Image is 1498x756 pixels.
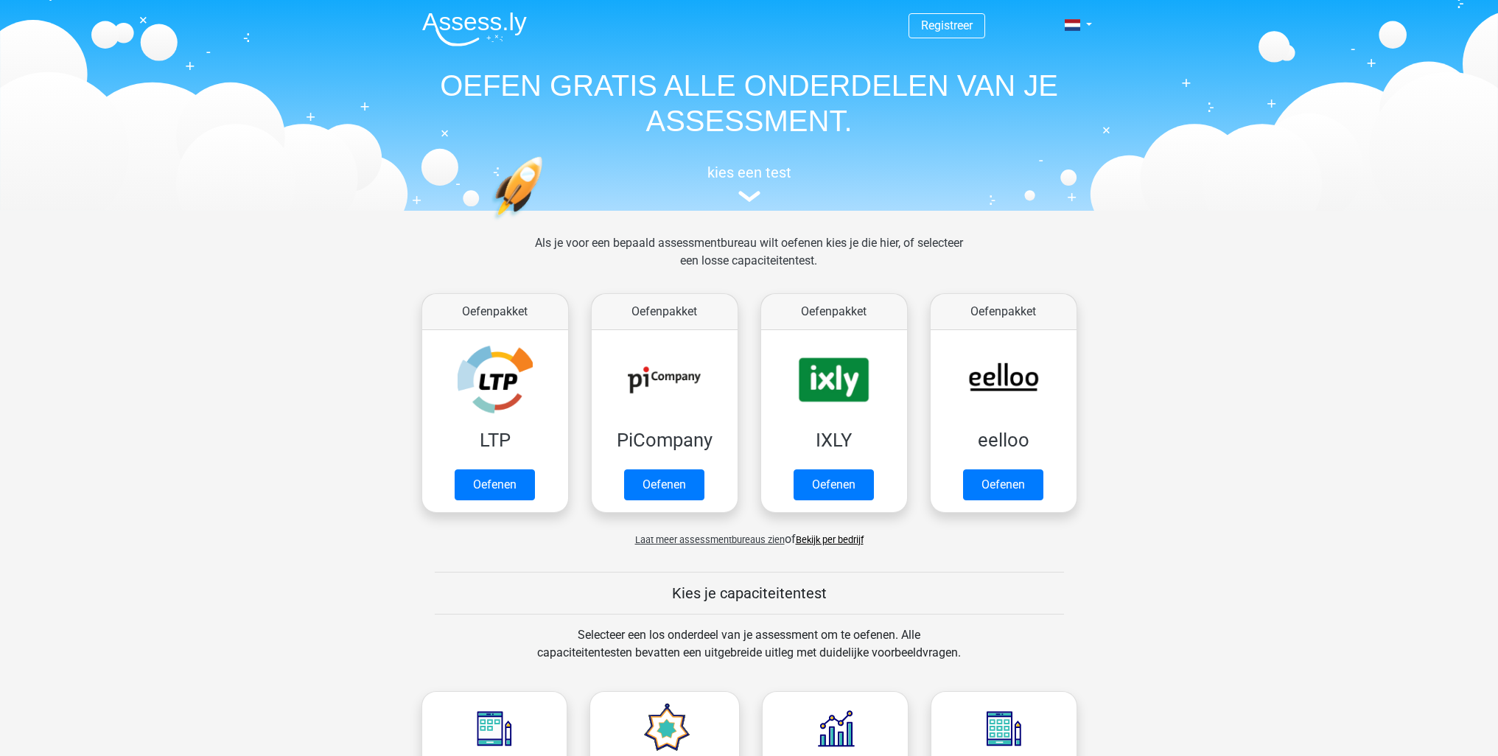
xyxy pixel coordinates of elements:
div: Selecteer een los onderdeel van je assessment om te oefenen. Alle capaciteitentesten bevatten een... [523,626,975,679]
a: Oefenen [963,469,1043,500]
h5: Kies je capaciteitentest [435,584,1064,602]
div: of [410,519,1088,548]
span: Laat meer assessmentbureaus zien [635,534,785,545]
a: kies een test [410,164,1088,203]
div: Als je voor een bepaald assessmentbureau wilt oefenen kies je die hier, of selecteer een losse ca... [523,234,975,287]
a: Oefenen [624,469,704,500]
a: Registreer [921,18,973,32]
img: oefenen [491,156,600,290]
img: Assessly [422,12,527,46]
a: Oefenen [455,469,535,500]
h1: OEFEN GRATIS ALLE ONDERDELEN VAN JE ASSESSMENT. [410,68,1088,139]
img: assessment [738,191,760,202]
a: Oefenen [794,469,874,500]
a: Bekijk per bedrijf [796,534,864,545]
h5: kies een test [410,164,1088,181]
